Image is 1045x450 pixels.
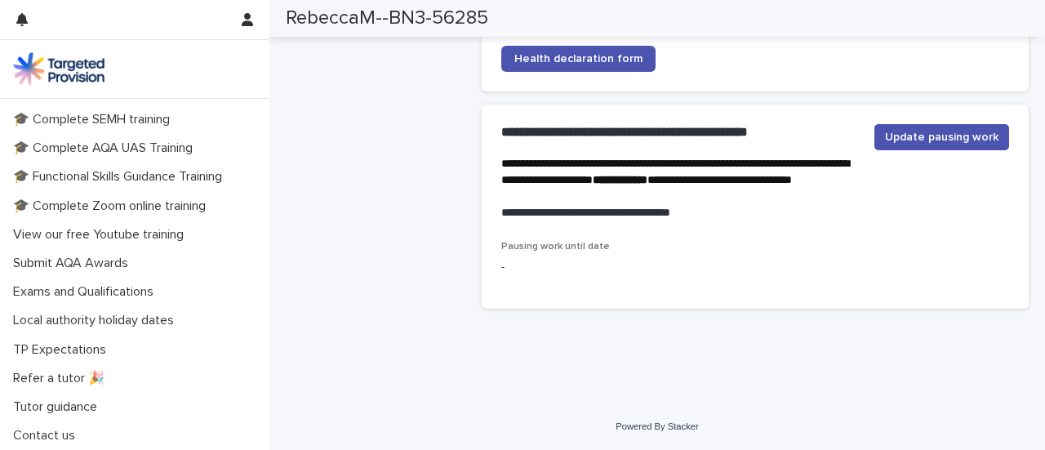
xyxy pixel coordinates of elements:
a: Health declaration form [501,46,656,72]
button: Update pausing work [874,124,1009,150]
p: Exams and Qualifications [7,284,167,300]
img: M5nRWzHhSzIhMunXDL62 [13,52,104,85]
a: Powered By Stacker [616,421,698,431]
span: Health declaration form [514,53,643,65]
p: 🎓 Complete AQA UAS Training [7,140,206,156]
p: Submit AQA Awards [7,256,141,271]
span: Pausing work until date [501,242,610,252]
p: View our free Youtube training [7,227,197,243]
p: 🎓 Complete SEMH training [7,112,183,127]
h2: RebeccaM--BN3-56285 [286,7,488,30]
span: Update pausing work [885,129,998,145]
p: Refer a tutor 🎉 [7,371,118,386]
p: Contact us [7,428,88,443]
p: - [501,259,657,276]
p: 🎓 Complete Zoom online training [7,198,219,214]
p: Local authority holiday dates [7,313,187,328]
p: TP Expectations [7,342,119,358]
p: Tutor guidance [7,399,110,415]
p: 🎓 Functional Skills Guidance Training [7,169,235,185]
